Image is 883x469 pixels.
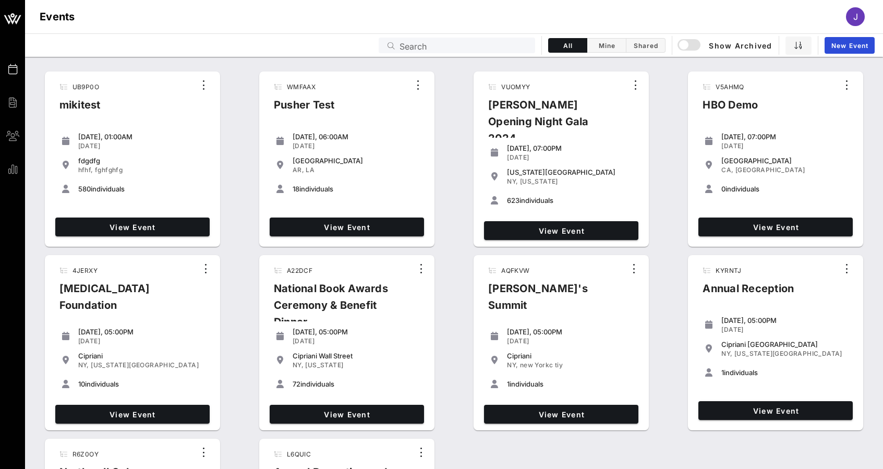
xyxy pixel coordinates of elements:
[846,7,865,26] div: J
[703,223,849,232] span: View Event
[274,223,420,232] span: View Event
[72,267,98,274] span: 4JERXY
[270,405,424,424] a: View Event
[587,38,626,53] button: Mine
[293,142,420,150] div: [DATE]
[72,83,99,91] span: UB9P0O
[293,328,420,336] div: [DATE], 05:00PM
[270,218,424,236] a: View Event
[274,410,420,419] span: View Event
[721,133,849,141] div: [DATE], 07:00PM
[55,218,210,236] a: View Event
[825,37,875,54] a: New Event
[293,380,420,388] div: individuals
[488,226,634,235] span: View Event
[507,144,634,152] div: [DATE], 07:00PM
[679,39,772,52] span: Show Archived
[507,177,518,185] span: NY,
[703,406,849,415] span: View Event
[480,97,627,155] div: [PERSON_NAME] Opening Night Gala 2024
[721,185,725,193] span: 0
[51,97,109,122] div: mikitest
[293,337,420,345] div: [DATE]
[78,157,205,165] div: fdgdfg
[716,267,741,274] span: KYRNTJ
[501,267,529,274] span: AQFKVW
[507,168,634,176] div: [US_STATE][GEOGRAPHIC_DATA]
[293,352,420,360] div: Cipriani Wall Street
[78,380,85,388] span: 10
[265,97,343,122] div: Pusher Test
[306,166,315,174] span: LA
[734,350,842,357] span: [US_STATE][GEOGRAPHIC_DATA]
[501,83,530,91] span: VUOMYY
[78,133,205,141] div: [DATE], 01:00AM
[698,218,853,236] a: View Event
[55,405,210,424] a: View Event
[594,42,620,50] span: Mine
[59,223,205,232] span: View Event
[293,157,420,165] div: [GEOGRAPHIC_DATA]
[293,133,420,141] div: [DATE], 06:00AM
[520,177,558,185] span: [US_STATE]
[78,185,91,193] span: 580
[78,166,93,174] span: hfhf,
[721,166,733,174] span: CA,
[305,361,343,369] span: [US_STATE]
[633,42,659,50] span: Shared
[293,185,299,193] span: 18
[694,97,766,122] div: HBO Demo
[287,450,311,458] span: L6QUIC
[293,380,300,388] span: 72
[721,142,849,150] div: [DATE]
[293,166,304,174] span: AR,
[507,328,634,336] div: [DATE], 05:00PM
[40,8,75,25] h1: Events
[59,410,205,419] span: View Event
[293,185,420,193] div: individuals
[555,42,580,50] span: All
[72,450,99,458] span: R6Z0OY
[78,337,205,345] div: [DATE]
[679,36,772,55] button: Show Archived
[507,337,634,345] div: [DATE]
[507,196,519,205] span: 623
[698,401,853,420] a: View Event
[507,380,510,388] span: 1
[78,328,205,336] div: [DATE], 05:00PM
[721,368,724,377] span: 1
[287,83,316,91] span: WMFAAX
[735,166,805,174] span: [GEOGRAPHIC_DATA]
[721,185,849,193] div: individuals
[78,352,205,360] div: Cipriani
[78,142,205,150] div: [DATE]
[293,361,304,369] span: NY,
[721,316,849,324] div: [DATE], 05:00PM
[694,280,802,305] div: Annual Reception
[548,38,587,53] button: All
[287,267,312,274] span: A22DCF
[507,196,634,205] div: individuals
[721,157,849,165] div: [GEOGRAPHIC_DATA]
[488,410,634,419] span: View Event
[78,361,89,369] span: NY,
[507,380,634,388] div: individuals
[520,361,563,369] span: new Yorkc tiy
[721,326,849,334] div: [DATE]
[484,221,638,240] a: View Event
[626,38,666,53] button: Shared
[507,153,634,162] div: [DATE]
[721,340,849,348] div: Cipriani [GEOGRAPHIC_DATA]
[507,361,518,369] span: NY,
[480,280,625,322] div: [PERSON_NAME]'s Summit
[831,42,868,50] span: New Event
[716,83,744,91] span: V5AHMQ
[507,352,634,360] div: Cipriani
[265,280,413,339] div: National Book Awards Ceremony & Benefit Dinner
[78,380,205,388] div: individuals
[484,405,638,424] a: View Event
[95,166,123,174] span: fghfghfg
[91,361,199,369] span: [US_STATE][GEOGRAPHIC_DATA]
[51,280,197,322] div: [MEDICAL_DATA] Foundation
[853,11,858,22] span: J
